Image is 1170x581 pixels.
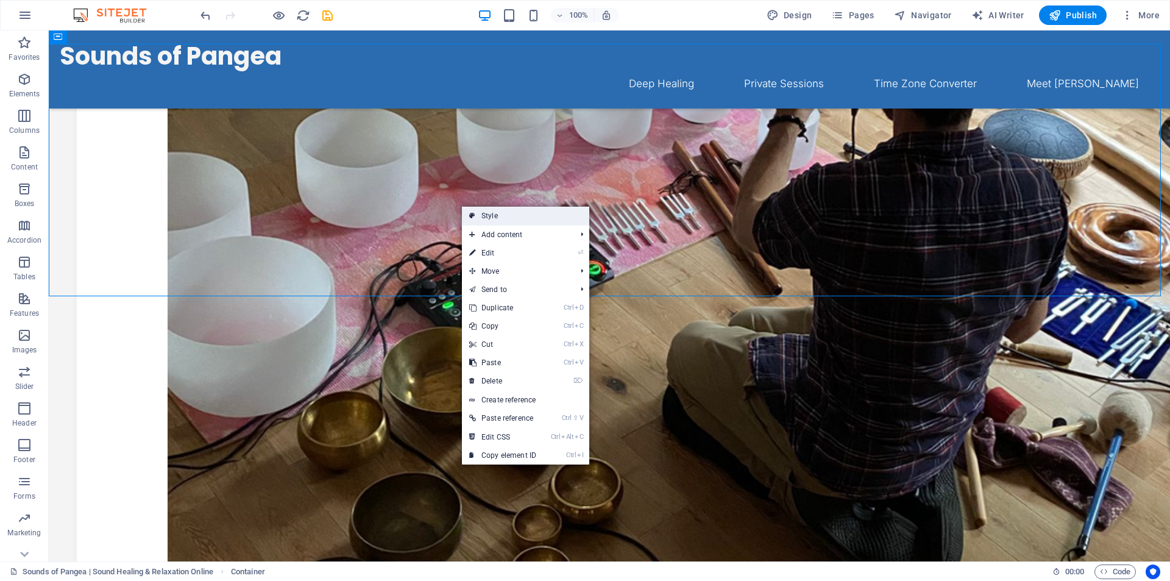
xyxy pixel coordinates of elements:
[564,358,573,366] i: Ctrl
[575,304,583,312] i: D
[199,9,213,23] i: Undo: Change width (Ctrl+Z)
[12,345,37,355] p: Images
[767,9,812,21] span: Design
[462,207,589,225] a: Style
[575,322,583,330] i: C
[575,340,583,348] i: X
[889,5,957,25] button: Navigator
[564,304,573,312] i: Ctrl
[561,433,573,441] i: Alt
[1121,9,1160,21] span: More
[15,199,35,209] p: Boxes
[9,126,40,135] p: Columns
[462,428,544,446] a: CtrlAltCEdit CSS
[762,5,817,25] button: Design
[9,89,40,99] p: Elements
[564,340,573,348] i: Ctrl
[1052,565,1085,579] h6: Session time
[320,8,335,23] button: save
[575,433,583,441] i: C
[1100,565,1130,579] span: Code
[462,317,544,335] a: CtrlCCopy
[1094,565,1136,579] button: Code
[1146,565,1160,579] button: Usercentrics
[826,5,879,25] button: Pages
[231,565,265,579] span: Click to select. Double-click to edit
[894,9,952,21] span: Navigator
[462,372,544,390] a: ⌦Delete
[1049,9,1097,21] span: Publish
[13,455,35,465] p: Footer
[7,235,41,245] p: Accordion
[10,565,213,579] a: Click to cancel selection. Double-click to open Pages
[1065,565,1084,579] span: 00 00
[1074,567,1076,576] span: :
[13,491,35,501] p: Forms
[573,414,578,422] i: ⇧
[564,322,573,330] i: Ctrl
[578,249,583,257] i: ⏎
[831,9,874,21] span: Pages
[9,52,40,62] p: Favorites
[10,308,39,318] p: Features
[462,244,544,262] a: ⏎Edit
[13,272,35,282] p: Tables
[462,409,544,427] a: Ctrl⇧VPaste reference
[462,335,544,354] a: CtrlXCut
[462,446,544,465] a: CtrlICopy element ID
[15,382,34,391] p: Slider
[551,8,594,23] button: 100%
[12,418,37,428] p: Header
[551,433,561,441] i: Ctrl
[971,9,1024,21] span: AI Writer
[11,162,38,172] p: Content
[296,8,310,23] button: reload
[462,354,544,372] a: CtrlVPaste
[601,10,612,21] i: On resize automatically adjust zoom level to fit chosen device.
[580,414,583,422] i: V
[569,8,589,23] h6: 100%
[462,299,544,317] a: CtrlDDuplicate
[296,9,310,23] i: Reload page
[271,8,286,23] button: Click here to leave preview mode and continue editing
[966,5,1029,25] button: AI Writer
[7,528,41,538] p: Marketing
[462,226,571,244] span: Add content
[762,5,817,25] div: Design (Ctrl+Alt+Y)
[70,8,161,23] img: Editor Logo
[462,280,571,299] a: Send to
[566,451,576,459] i: Ctrl
[1116,5,1165,25] button: More
[575,358,583,366] i: V
[462,391,589,409] a: Create reference
[577,451,583,459] i: I
[573,377,583,385] i: ⌦
[321,9,335,23] i: Save (Ctrl+S)
[562,414,572,422] i: Ctrl
[198,8,213,23] button: undo
[1039,5,1107,25] button: Publish
[231,565,265,579] nav: breadcrumb
[462,262,571,280] span: Move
